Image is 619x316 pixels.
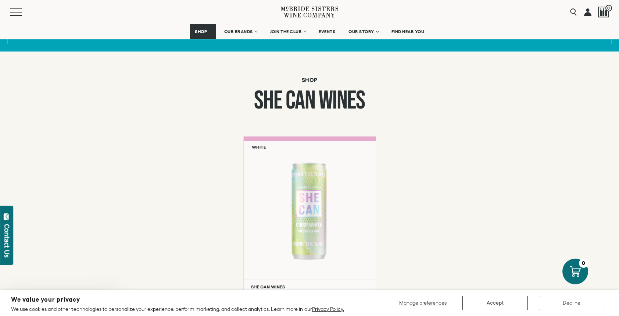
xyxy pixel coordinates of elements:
[252,145,266,149] h6: White
[270,29,302,34] span: JOIN THE CLUB
[11,306,344,312] p: We use cookies and other technologies to personalize your experience, perform marketing, and coll...
[399,300,447,306] span: Manage preferences
[10,8,36,16] button: Mobile Menu Trigger
[395,296,451,310] button: Manage preferences
[265,24,311,39] a: JOIN THE CLUB
[190,24,216,39] a: SHOP
[251,284,368,289] h6: SHE CAN Wines
[286,85,315,116] span: can
[605,5,612,11] span: 0
[319,29,335,34] span: EVENTS
[312,306,344,312] a: Privacy Policy.
[11,297,344,303] h2: We value your privacy
[254,85,282,116] span: she
[219,24,262,39] a: OUR BRANDS
[319,85,365,116] span: wines
[462,296,528,310] button: Accept
[387,24,429,39] a: FIND NEAR YOU
[224,29,253,34] span: OUR BRANDS
[539,296,604,310] button: Decline
[344,24,383,39] a: OUR STORY
[348,29,374,34] span: OUR STORY
[579,259,588,268] div: 0
[195,29,207,34] span: SHOP
[3,224,11,258] div: Contact Us
[391,29,425,34] span: FIND NEAR YOU
[314,24,340,39] a: EVENTS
